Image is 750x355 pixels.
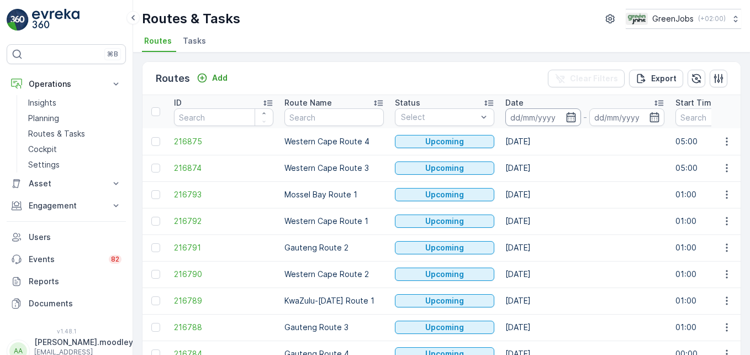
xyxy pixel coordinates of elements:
a: Events82 [7,248,126,270]
img: logo [7,9,29,31]
p: ⌘B [107,50,118,59]
p: Date [505,97,524,108]
button: Asset [7,173,126,195]
button: Upcoming [395,268,494,281]
p: Operations [29,79,104,90]
button: Upcoming [395,161,494,175]
p: GreenJobs [652,13,694,24]
a: Documents [7,293,126,315]
td: Western Cape Route 3 [279,155,389,181]
p: Routes [156,71,190,86]
td: Western Cape Route 2 [279,261,389,288]
td: Western Cape Route 4 [279,128,389,155]
button: GreenJobs(+02:00) [626,9,741,29]
div: Toggle Row Selected [151,296,160,305]
p: Routes & Tasks [28,128,85,139]
button: Export [629,70,683,87]
p: Settings [28,159,60,170]
p: Clear Filters [570,73,618,84]
button: Operations [7,73,126,95]
button: Upcoming [395,321,494,334]
div: Toggle Row Selected [151,243,160,252]
button: Upcoming [395,241,494,254]
td: Gauteng Route 3 [279,314,389,341]
span: Tasks [183,35,206,46]
a: Settings [24,157,126,173]
p: Documents [29,298,122,309]
input: dd/mm/yyyy [505,108,581,126]
p: Route Name [284,97,332,108]
td: Gauteng Route 2 [279,234,389,261]
td: [DATE] [500,314,670,341]
a: 216791 [174,242,273,253]
button: Upcoming [395,294,494,307]
p: Upcoming [425,189,464,200]
p: Upcoming [425,269,464,280]
div: Toggle Row Selected [151,190,160,199]
td: [DATE] [500,288,670,314]
p: Upcoming [425,216,464,227]
p: Upcoming [425,136,464,147]
div: Toggle Row Selected [151,270,160,279]
td: KwaZulu-[DATE] Route 1 [279,288,389,314]
p: - [583,111,587,124]
p: Planning [28,113,59,124]
img: logo_light-DOdMpM7g.png [32,9,80,31]
button: Engagement [7,195,126,217]
p: Cockpit [28,144,57,155]
p: Asset [29,178,104,189]
div: Toggle Row Selected [151,137,160,146]
button: Upcoming [395,135,494,148]
p: Users [29,232,122,243]
p: Add [212,72,228,83]
a: Routes & Tasks [24,126,126,142]
td: [DATE] [500,208,670,234]
p: [PERSON_NAME].moodley [34,337,133,348]
a: 216790 [174,269,273,280]
p: Upcoming [425,322,464,333]
input: Search [174,108,273,126]
td: [DATE] [500,234,670,261]
p: Routes & Tasks [142,10,240,28]
a: 216788 [174,322,273,333]
td: Mossel Bay Route 1 [279,181,389,208]
p: Upcoming [425,163,464,174]
div: Toggle Row Selected [151,164,160,173]
input: Search [284,108,384,126]
button: Upcoming [395,188,494,201]
a: Reports [7,270,126,293]
td: [DATE] [500,128,670,155]
a: 216789 [174,295,273,306]
div: Toggle Row Selected [151,323,160,332]
input: dd/mm/yyyy [589,108,665,126]
img: Green_Jobs_Logo.png [626,13,648,25]
a: Planning [24,111,126,126]
p: Select [401,112,477,123]
button: Add [192,71,232,85]
p: Reports [29,276,122,287]
a: 216793 [174,189,273,200]
td: [DATE] [500,155,670,181]
p: ( +02:00 ) [698,14,726,23]
td: [DATE] [500,181,670,208]
button: Upcoming [395,215,494,228]
a: 216792 [174,216,273,227]
p: Upcoming [425,242,464,253]
a: Cockpit [24,142,126,157]
a: 216874 [174,163,273,174]
p: 82 [111,255,119,264]
p: Events [29,254,102,265]
button: Clear Filters [548,70,625,87]
p: Status [395,97,420,108]
p: Upcoming [425,295,464,306]
a: 216875 [174,136,273,147]
p: Insights [28,97,56,108]
a: Insights [24,95,126,111]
